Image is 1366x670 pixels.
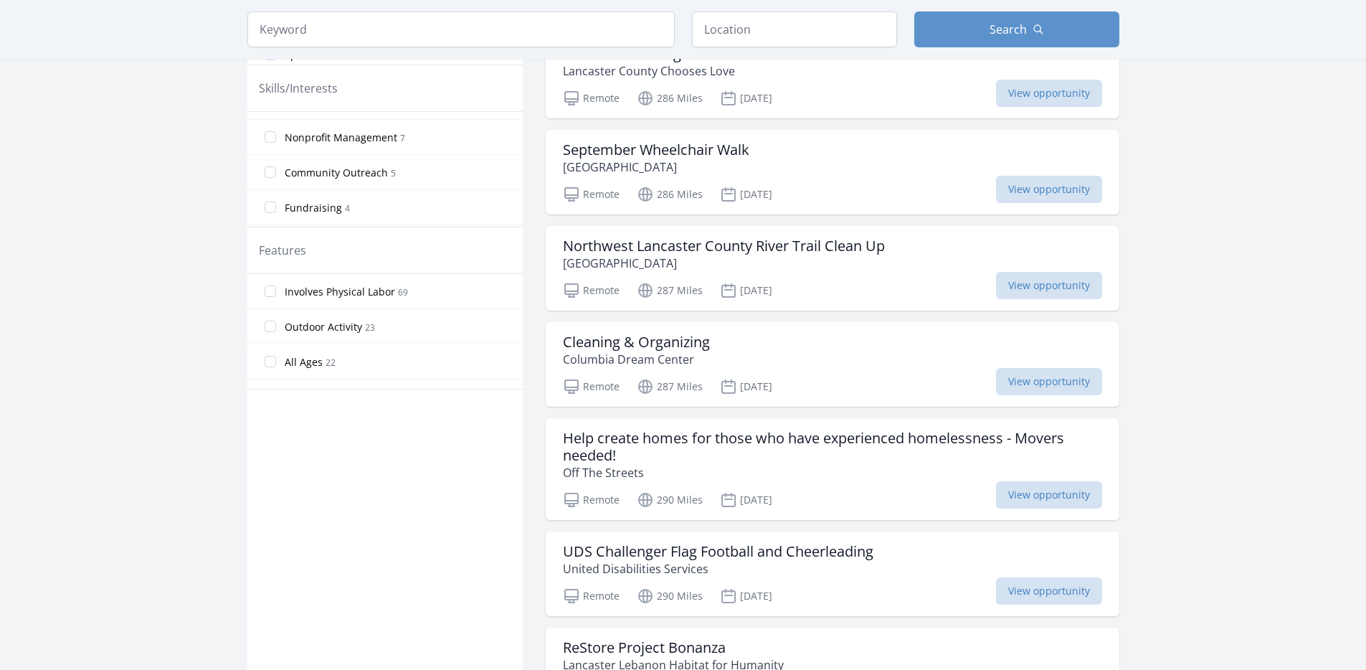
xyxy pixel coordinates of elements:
input: Keyword [247,11,675,47]
span: 22 [326,357,336,369]
a: Northwest Lancaster County River Trail Clean Up [GEOGRAPHIC_DATA] Remote 287 Miles [DATE] View op... [546,226,1119,311]
p: Remote [563,378,620,395]
h3: Cleaning & Organizing [563,334,710,351]
span: Nonprofit Management [285,131,397,145]
p: 290 Miles [637,491,703,509]
span: View opportunity [996,368,1102,395]
p: [DATE] [720,588,772,605]
span: Fundraising [285,201,342,215]
p: Remote [563,186,620,203]
span: Community Outreach [285,166,388,180]
span: View opportunity [996,577,1102,605]
input: Outdoor Activity 23 [265,321,276,332]
p: [DATE] [720,282,772,299]
p: [DATE] [720,90,772,107]
span: 5 [391,167,396,179]
input: Community Outreach 5 [265,166,276,178]
p: Remote [563,588,620,605]
span: Search [990,21,1027,38]
span: All Ages [285,355,323,369]
p: [DATE] [720,491,772,509]
p: Off The Streets [563,464,1102,481]
p: Columbia Dream Center [563,351,710,368]
span: View opportunity [996,272,1102,299]
a: UDS Challenger Flag Football and Cheerleading United Disabilities Services Remote 290 Miles [DATE... [546,532,1119,616]
span: Outdoor Activity [285,320,362,334]
input: All Ages 22 [265,356,276,367]
legend: Skills/Interests [259,80,338,97]
p: Remote [563,90,620,107]
p: Lancaster County Chooses Love [563,62,781,80]
legend: Features [259,242,306,259]
h3: September Wheelchair Walk [563,141,749,159]
h3: ReStore Project Bonanza [563,639,784,656]
p: 286 Miles [637,186,703,203]
span: View opportunity [996,481,1102,509]
p: United Disabilities Services [563,560,873,577]
h3: Northwest Lancaster County River Trail Clean Up [563,237,885,255]
p: 287 Miles [637,282,703,299]
p: [DATE] [720,378,772,395]
input: Nonprofit Management 7 [265,131,276,143]
h3: UDS Challenger Flag Football and Cheerleading [563,543,873,560]
span: Involves Physical Labor [285,285,395,299]
p: 290 Miles [637,588,703,605]
p: Remote [563,282,620,299]
p: 287 Miles [637,378,703,395]
a: Help create homes for those who have experienced homelessness - Movers needed! Off The Streets Re... [546,418,1119,520]
a: Cleaning & Organizing Columbia Dream Center Remote 287 Miles [DATE] View opportunity [546,322,1119,407]
span: 7 [400,132,405,144]
span: View opportunity [996,176,1102,203]
h3: Help create homes for those who have experienced homelessness - Movers needed! [563,430,1102,464]
a: September Wheelchair Walk [GEOGRAPHIC_DATA] Remote 286 Miles [DATE] View opportunity [546,130,1119,214]
span: 69 [398,286,408,298]
a: Seasonal Clothing Closet Refresh Lancaster County Chooses Love Remote 286 Miles [DATE] View oppor... [546,34,1119,118]
p: [DATE] [720,186,772,203]
input: Location [692,11,897,47]
p: Remote [563,491,620,509]
span: 23 [365,321,375,334]
input: Involves Physical Labor 69 [265,286,276,297]
button: Search [914,11,1119,47]
p: [GEOGRAPHIC_DATA] [563,255,885,272]
p: 286 Miles [637,90,703,107]
span: 4 [345,202,350,214]
p: [GEOGRAPHIC_DATA] [563,159,749,176]
span: View opportunity [996,80,1102,107]
input: Fundraising 4 [265,202,276,213]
